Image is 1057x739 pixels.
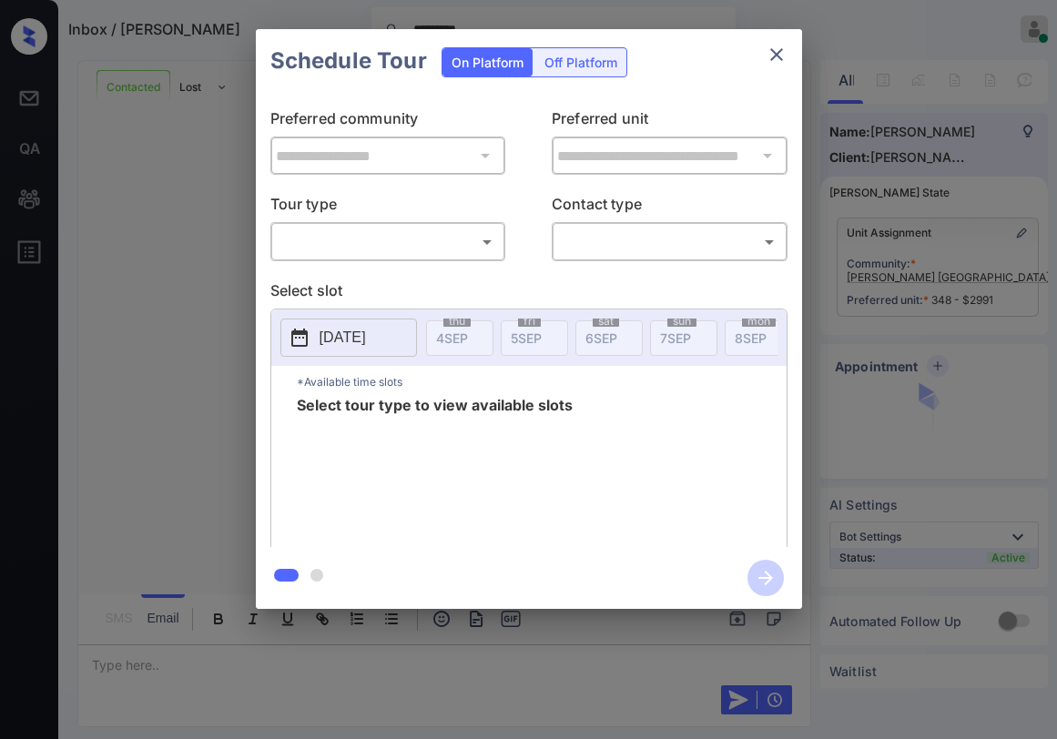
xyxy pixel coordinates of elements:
[320,327,366,349] p: [DATE]
[270,193,506,222] p: Tour type
[256,29,442,93] h2: Schedule Tour
[442,48,533,76] div: On Platform
[552,107,788,137] p: Preferred unit
[297,366,787,398] p: *Available time slots
[297,398,573,543] span: Select tour type to view available slots
[280,319,417,357] button: [DATE]
[552,193,788,222] p: Contact type
[758,36,795,73] button: close
[270,107,506,137] p: Preferred community
[535,48,626,76] div: Off Platform
[270,279,788,309] p: Select slot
